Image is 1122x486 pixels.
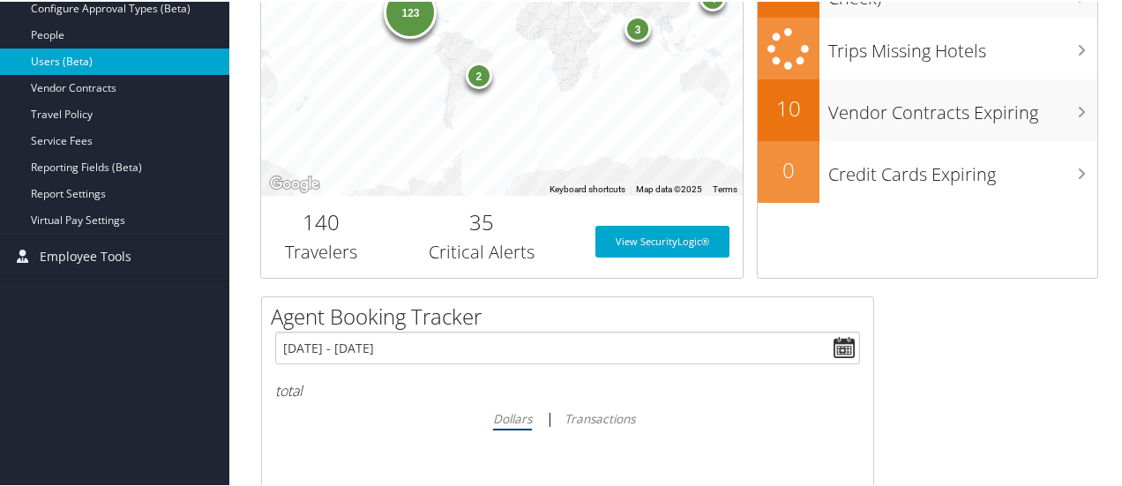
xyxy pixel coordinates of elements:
[758,153,819,183] h2: 0
[758,16,1097,79] a: Trips Missing Hotels
[636,183,702,192] span: Map data ©2025
[274,238,368,263] h3: Travelers
[275,406,860,428] div: |
[274,206,368,236] h2: 140
[828,152,1097,185] h3: Credit Cards Expiring
[758,92,819,122] h2: 10
[758,78,1097,139] a: 10Vendor Contracts Expiring
[266,171,324,194] a: Open this area in Google Maps (opens a new window)
[394,238,568,263] h3: Critical Alerts
[493,408,532,425] i: Dollars
[713,183,737,192] a: Terms (opens in new tab)
[565,408,635,425] i: Transactions
[40,233,131,277] span: Employee Tools
[625,14,651,41] div: 3
[271,300,873,330] h2: Agent Booking Tracker
[595,224,729,256] a: View SecurityLogic®
[466,61,492,87] div: 2
[266,171,324,194] img: Google
[275,379,860,399] h6: total
[394,206,568,236] h2: 35
[550,182,625,194] button: Keyboard shortcuts
[758,139,1097,201] a: 0Credit Cards Expiring
[828,28,1097,62] h3: Trips Missing Hotels
[828,90,1097,123] h3: Vendor Contracts Expiring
